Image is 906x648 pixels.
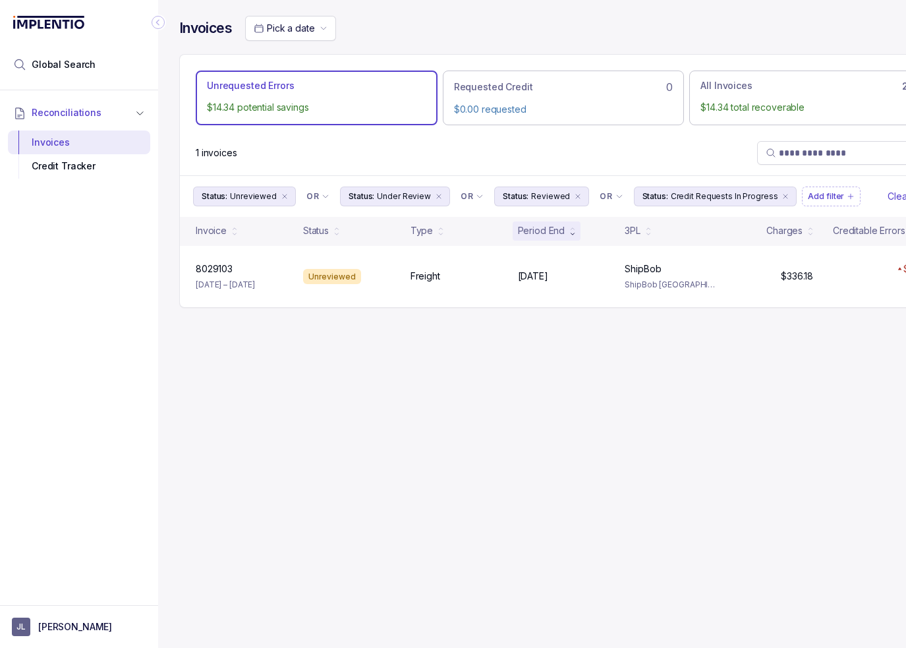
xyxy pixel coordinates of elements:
[18,131,140,154] div: Invoices
[434,191,444,202] div: remove content
[494,187,589,206] button: Filter Chip Reviewed
[600,191,612,202] p: OR
[700,79,752,92] p: All Invoices
[455,187,489,206] button: Filter Chip Connector undefined
[12,618,30,636] span: User initials
[306,191,319,202] p: OR
[625,262,661,276] p: ShipBob
[18,154,140,178] div: Credit Tracker
[207,79,294,92] p: Unrequested Errors
[642,190,668,203] p: Status:
[306,191,329,202] li: Filter Chip Connector undefined
[780,191,791,202] div: remove content
[38,620,112,633] p: [PERSON_NAME]
[454,79,673,95] div: 0
[518,270,548,283] p: [DATE]
[267,22,314,34] span: Pick a date
[279,191,290,202] div: remove content
[303,224,329,237] div: Status
[411,270,440,283] p: Freight
[808,190,844,203] p: Add filter
[196,262,233,276] p: 8029103
[193,187,296,206] button: Filter Chip Unreviewed
[245,16,336,41] button: Date Range Picker
[202,190,227,203] p: Status:
[196,146,237,160] p: 1 invoices
[377,190,431,203] p: Under Review
[196,146,237,160] div: Remaining page entries
[349,190,374,203] p: Status:
[340,187,450,206] button: Filter Chip Under Review
[32,58,96,71] span: Global Search
[531,190,570,203] p: Reviewed
[32,106,101,119] span: Reconciliations
[897,267,901,270] img: red pointer upwards
[196,278,255,291] p: [DATE] – [DATE]
[573,191,583,202] div: remove content
[150,15,166,30] div: Collapse Icon
[12,618,146,636] button: User initials[PERSON_NAME]
[600,191,623,202] li: Filter Chip Connector undefined
[594,187,628,206] button: Filter Chip Connector undefined
[503,190,528,203] p: Status:
[230,190,277,203] p: Unreviewed
[303,269,361,285] div: Unreviewed
[179,19,232,38] h4: Invoices
[766,224,803,237] div: Charges
[461,191,473,202] p: OR
[411,224,433,237] div: Type
[781,270,813,283] p: $336.18
[461,191,484,202] li: Filter Chip Connector undefined
[193,187,885,206] ul: Filter Group
[625,224,640,237] div: 3PL
[518,224,565,237] div: Period End
[254,22,314,35] search: Date Range Picker
[8,98,150,127] button: Reconciliations
[454,80,533,94] p: Requested Credit
[301,187,335,206] button: Filter Chip Connector undefined
[802,187,861,206] button: Filter Chip Add filter
[625,278,716,291] p: ShipBob [GEOGRAPHIC_DATA][PERSON_NAME]
[634,187,797,206] button: Filter Chip Credit Requests In Progress
[454,103,673,116] p: $0.00 requested
[196,224,227,237] div: Invoice
[671,190,778,203] p: Credit Requests In Progress
[207,101,426,114] p: $14.34 potential savings
[8,128,150,181] div: Reconciliations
